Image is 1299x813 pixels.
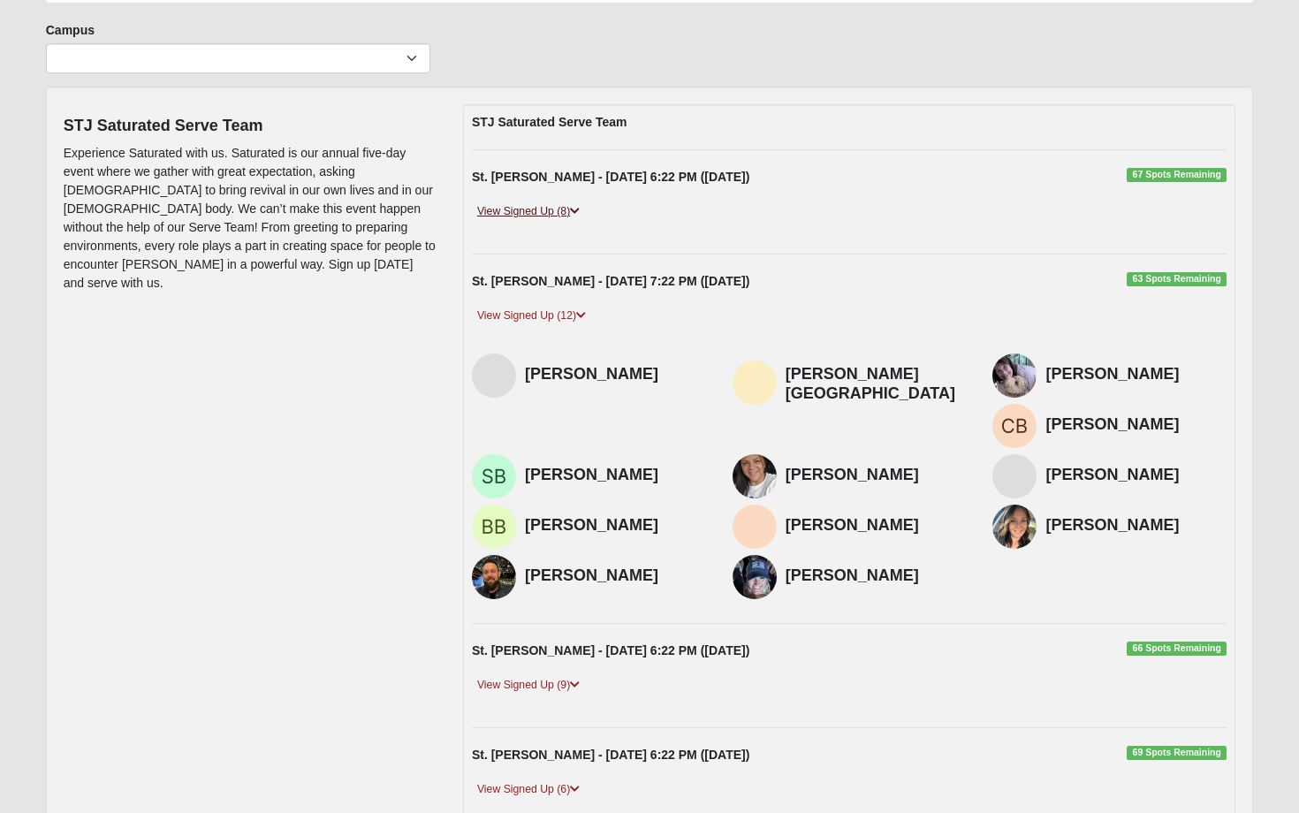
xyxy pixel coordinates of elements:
[472,555,516,599] img: Brandon Rogers
[992,353,1037,398] img: Joanne Force
[472,505,516,549] img: Bob Beste
[786,365,967,403] h4: [PERSON_NAME][GEOGRAPHIC_DATA]
[1045,516,1227,536] h4: [PERSON_NAME]
[1127,272,1227,286] span: 63 Spots Remaining
[786,516,967,536] h4: [PERSON_NAME]
[992,454,1037,498] img: Terri Falk
[472,353,516,398] img: Nancy Peterson
[472,643,749,657] strong: St. [PERSON_NAME] - [DATE] 6:22 PM ([DATE])
[786,566,967,586] h4: [PERSON_NAME]
[1127,746,1227,760] span: 69 Spots Remaining
[64,117,437,136] h4: STJ Saturated Serve Team
[64,144,437,293] p: Experience Saturated with us. Saturated is our annual five-day event where we gather with great e...
[472,676,585,695] a: View Signed Up (9)
[1127,642,1227,656] span: 66 Spots Remaining
[733,505,777,549] img: Lynn Kinnaman
[525,566,706,586] h4: [PERSON_NAME]
[786,466,967,485] h4: [PERSON_NAME]
[472,780,585,799] a: View Signed Up (6)
[472,307,591,325] a: View Signed Up (12)
[46,21,95,39] label: Campus
[525,365,706,384] h4: [PERSON_NAME]
[525,516,706,536] h4: [PERSON_NAME]
[525,466,706,485] h4: [PERSON_NAME]
[472,748,749,762] strong: St. [PERSON_NAME] - [DATE] 6:22 PM ([DATE])
[1045,365,1227,384] h4: [PERSON_NAME]
[733,555,777,599] img: Leah Linton
[992,505,1037,549] img: Lynley Rogers
[1045,415,1227,435] h4: [PERSON_NAME]
[472,454,516,498] img: Stan Bates
[472,170,749,184] strong: St. [PERSON_NAME] - [DATE] 6:22 PM ([DATE])
[472,274,749,288] strong: St. [PERSON_NAME] - [DATE] 7:22 PM ([DATE])
[472,115,627,129] strong: STJ Saturated Serve Team
[472,202,585,221] a: View Signed Up (8)
[1045,466,1227,485] h4: [PERSON_NAME]
[992,404,1037,448] img: Carla Bates
[733,361,777,405] img: Zach Sheffield
[1127,168,1227,182] span: 67 Spots Remaining
[733,454,777,498] img: Melissa Cable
